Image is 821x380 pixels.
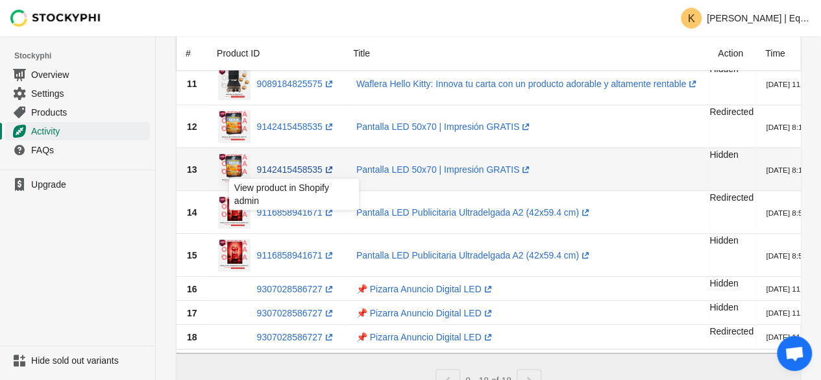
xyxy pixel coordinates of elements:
[356,79,699,89] a: Waflera Hello Kitty: Innova tu carta con un producto adorable y altamente rentable(opens a new wi...
[707,36,755,70] div: Action
[187,308,197,318] span: 17
[14,49,155,62] span: Stockyphi
[5,351,150,370] a: Hide sold out variants
[186,47,192,60] div: #
[187,332,197,342] span: 18
[257,250,336,260] a: 9116858941671(opens a new window)
[218,153,251,186] img: PANTALLALEDULTRADELGADA50x70cm.svg
[681,8,702,29] span: Avatar with initials K
[218,110,251,143] img: PANTALLALEDULTRADELGADA50x70cm.svg
[709,107,754,117] span: Redirected
[356,164,533,175] a: Pantalla LED 50x70 | Impresión GRATIS(opens a new window)
[187,121,197,132] span: 12
[187,79,197,89] span: 11
[709,149,738,160] span: Hidden
[31,125,147,138] span: Activity
[31,68,147,81] span: Overview
[31,354,147,367] span: Hide sold out variants
[5,65,150,84] a: Overview
[356,332,495,342] a: 📌 Pizarra Anuncio Digital LED(opens a new window)
[257,308,336,318] a: 9307028586727(opens a new window)
[31,144,147,157] span: FAQs
[356,250,592,260] a: Pantalla LED Publicitaria Ultradelgada A2 (42x59.4 cm)(opens a new window)
[688,13,695,24] text: K
[257,332,336,342] a: 9307028586727(opens a new window)
[5,121,150,140] a: Activity
[206,36,343,70] div: Product ID
[356,308,495,318] a: 📌 Pizarra Anuncio Digital LED(opens a new window)
[5,84,150,103] a: Settings
[257,164,336,175] a: 9142415458535(opens a new window)
[31,178,147,191] span: Upgrade
[709,235,738,246] span: Hidden
[676,5,816,31] button: Avatar with initials K[PERSON_NAME] | Equipos Gastronómicos
[356,121,533,132] a: Pantalla LED 50x70 | Impresión GRATIS(opens a new window)
[218,68,251,100] img: waflera-hello-kitty-innova-tu-carta-con-un-producto-adorable-y-altamente-rentable-591937.jpg
[10,10,101,27] img: Stockyphi
[356,284,495,294] a: 📌 Pizarra Anuncio Digital LED(opens a new window)
[709,278,738,288] span: Hidden
[218,196,251,229] img: PANTALLA_LED_ULTRADELGADA_A2_43.5x60_cm.svg
[709,326,754,336] span: Redirected
[343,36,707,70] div: Title
[31,106,147,119] span: Products
[709,302,738,312] span: Hidden
[218,239,251,272] img: PANTALLA_LED_ULTRADELGADA_A2_43.5x60_cm.svg
[257,121,336,132] a: 9142415458535(opens a new window)
[709,192,754,203] span: Redirected
[187,250,197,260] span: 15
[187,164,197,175] span: 13
[707,13,811,23] p: [PERSON_NAME] | Equipos Gastronómicos
[5,175,150,194] a: Upgrade
[5,140,150,159] a: FAQs
[356,207,592,218] a: Pantalla LED Publicitaria Ultradelgada A2 (42x59.4 cm)(opens a new window)
[257,284,336,294] a: 9307028586727(opens a new window)
[187,284,197,294] span: 16
[257,79,336,89] a: 9089184825575(opens a new window)
[777,336,812,371] div: Open chat
[31,87,147,100] span: Settings
[187,207,197,218] span: 14
[5,103,150,121] a: Products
